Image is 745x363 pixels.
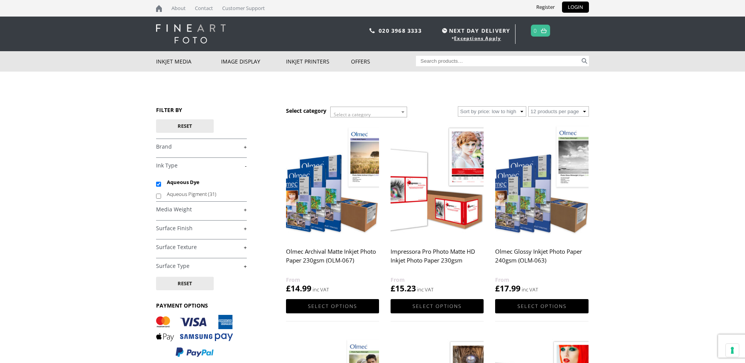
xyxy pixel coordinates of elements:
h2: Olmec Archival Matte Inkjet Photo Paper 230gsm (OLM-067) [286,244,379,275]
button: Your consent preferences for tracking technologies [726,344,739,357]
span: Select a category [334,111,371,118]
a: 0 [534,25,537,36]
a: Olmec Glossy Inkjet Photo Paper 240gsm (OLM-063) £17.99 [495,123,588,294]
bdi: 17.99 [495,283,521,294]
a: LOGIN [562,2,589,13]
h2: Olmec Glossy Inkjet Photo Paper 240gsm (OLM-063) [495,244,588,275]
a: Register [530,2,560,13]
a: Inkjet Printers [286,51,351,72]
span: £ [286,283,291,294]
img: basket.svg [541,28,547,33]
a: Olmec Archival Matte Inkjet Photo Paper 230gsm (OLM-067) £14.99 [286,123,379,294]
label: Aqueous Pigment [167,188,239,200]
a: + [156,206,247,213]
a: 020 3968 3333 [379,27,422,34]
span: £ [495,283,500,294]
img: Olmec Archival Matte Inkjet Photo Paper 230gsm (OLM-067) [286,123,379,239]
a: + [156,244,247,251]
h4: Ink Type [156,157,247,173]
img: phone.svg [369,28,375,33]
input: Search products… [416,56,580,66]
a: - [156,162,247,169]
button: Reset [156,119,214,133]
a: Exceptions Apply [454,35,501,42]
img: logo-white.svg [156,24,226,43]
bdi: 14.99 [286,283,311,294]
h4: Brand [156,139,247,154]
img: Impressora Pro Photo Matte HD Inkjet Photo Paper 230gsm [391,123,484,239]
a: Image Display [221,51,286,72]
a: + [156,263,247,270]
h4: Surface Finish [156,220,247,236]
img: time.svg [442,28,447,33]
h3: FILTER BY [156,106,247,114]
a: Inkjet Media [156,51,221,72]
button: Reset [156,277,214,290]
span: £ [391,283,395,294]
select: Shop order [458,106,526,117]
h4: Media Weight [156,201,247,217]
h4: Surface Type [156,258,247,273]
a: + [156,143,247,151]
h3: Select category [286,107,326,114]
a: Select options for “Impressora Pro Photo Matte HD Inkjet Photo Paper 230gsm” [391,299,484,313]
a: + [156,225,247,232]
span: (31) [208,191,216,197]
bdi: 15.23 [391,283,416,294]
button: Search [580,56,589,66]
h4: Surface Texture [156,239,247,254]
img: PAYMENT OPTIONS [156,315,233,358]
h3: PAYMENT OPTIONS [156,302,247,309]
a: Impressora Pro Photo Matte HD Inkjet Photo Paper 230gsm £15.23 [391,123,484,294]
a: Select options for “Olmec Archival Matte Inkjet Photo Paper 230gsm (OLM-067)” [286,299,379,313]
a: Offers [351,51,416,72]
span: NEXT DAY DELIVERY [440,26,510,35]
h2: Impressora Pro Photo Matte HD Inkjet Photo Paper 230gsm [391,244,484,275]
a: Select options for “Olmec Glossy Inkjet Photo Paper 240gsm (OLM-063)” [495,299,588,313]
label: Aqueous Dye [167,176,239,188]
img: Olmec Glossy Inkjet Photo Paper 240gsm (OLM-063) [495,123,588,239]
